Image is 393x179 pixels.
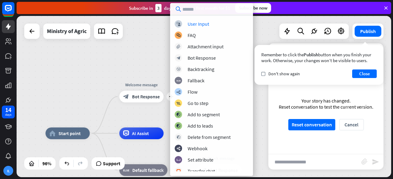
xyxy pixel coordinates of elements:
i: block_backtracking [177,67,181,71]
i: block_fallback [177,79,181,83]
i: block_set_attribute [177,158,181,162]
div: Go to step [188,100,208,106]
div: Your story has changed. [279,98,373,104]
i: send [372,158,379,166]
i: block_user_input [177,22,181,26]
span: Default fallback [132,167,164,173]
span: Bot Response [132,94,160,99]
div: Welcome message [115,82,168,88]
button: Publish [355,26,381,37]
i: block_livechat [176,169,181,173]
i: block_delete_from_segment [177,135,181,139]
i: block_bot_response [123,94,129,99]
i: block_goto [176,101,181,105]
span: Don't show again [268,71,300,76]
div: IL [3,166,13,176]
div: Reset conversation to test the current version. [279,104,373,110]
div: Fallback [188,77,204,84]
div: Delete from segment [188,134,231,140]
i: plus [169,95,173,99]
i: webhooks [177,147,181,151]
div: 96% [41,158,53,168]
i: block_attachment [177,45,181,49]
div: Attachment input [188,43,224,50]
i: builder_tree [176,90,181,94]
span: AI Assist [132,130,149,136]
div: Set attribute [188,157,213,163]
span: Support [103,158,120,168]
i: home_2 [49,130,56,136]
button: Open LiveChat chat widget [5,2,23,21]
i: block_fallback [123,167,129,173]
div: Transfer chat [188,168,215,174]
div: Subscribe in days to get your first month for $1 [129,4,230,12]
div: Ministry of Agric [47,24,87,39]
div: Subscribe now [235,3,271,13]
i: block_attachment [361,158,368,165]
button: Cancel [339,119,364,130]
div: days [5,113,11,117]
i: block_add_to_segment [176,113,181,117]
a: 14 days [2,106,15,118]
span: Start point [58,130,80,136]
div: FAQ [188,32,196,38]
div: 14 [5,107,11,113]
div: 3 [155,4,161,12]
div: Bot Response [188,55,216,61]
span: Publish [304,52,318,58]
div: Webhook [188,145,208,151]
div: Add to leads [188,123,213,129]
i: block_faq [177,33,181,37]
i: block_bot_response [177,56,181,60]
i: block_add_to_segment [176,124,181,128]
div: Add to segment [188,111,220,117]
button: Reset conversation [288,119,335,130]
div: User Input [188,21,209,27]
div: Backtracking [188,66,214,72]
button: Close [352,69,377,78]
div: Remember to click the button when you finish your work. Otherwise, your changes won’t be visible ... [261,52,377,63]
div: Flow [188,89,197,95]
